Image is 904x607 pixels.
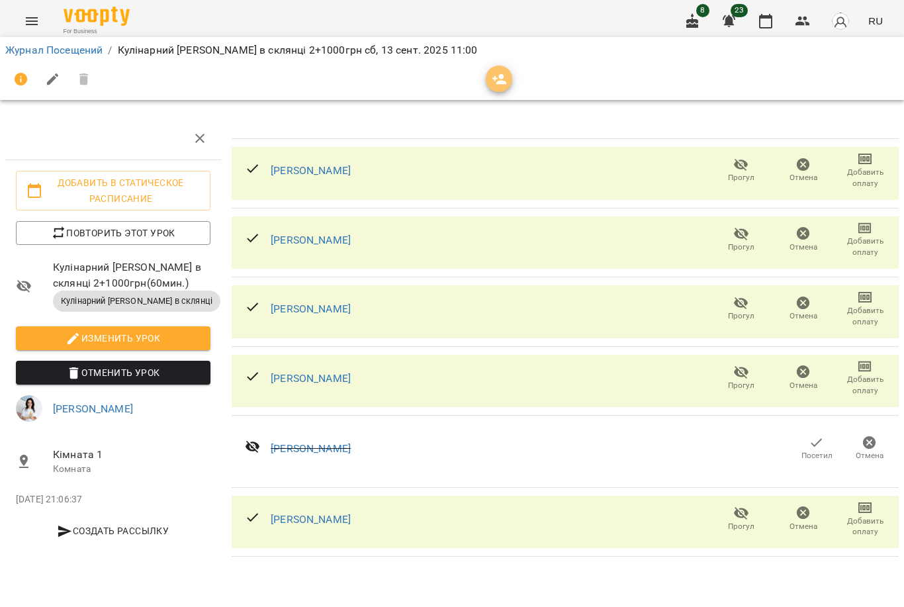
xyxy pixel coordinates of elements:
[16,326,210,350] button: Изменить урок
[710,360,772,397] button: Прогул
[271,372,351,385] a: [PERSON_NAME]
[856,450,883,461] span: Отмена
[53,295,220,307] span: Кулінарний [PERSON_NAME] в склянці
[271,164,351,177] a: [PERSON_NAME]
[772,501,835,538] button: Отмена
[696,4,709,17] span: 8
[790,310,817,322] span: Отмена
[710,501,772,538] button: Прогул
[26,175,200,207] span: Добавить в статическое расписание
[790,242,817,253] span: Отмена
[710,221,772,258] button: Прогул
[842,305,888,328] span: Добавить оплату
[772,221,835,258] button: Отмена
[790,380,817,391] span: Отмена
[790,521,817,532] span: Отмена
[728,310,754,322] span: Прогул
[863,9,888,33] button: RU
[118,42,478,58] p: Кулінарний [PERSON_NAME] в склянці 2+1000грн сб, 13 сент. 2025 11:00
[64,27,130,36] span: For Business
[710,291,772,328] button: Прогул
[728,242,754,253] span: Прогул
[5,42,899,58] nav: breadcrumb
[790,172,817,183] span: Отмена
[843,430,896,467] button: Отмена
[16,493,210,506] p: [DATE] 21:06:37
[16,361,210,385] button: Отменить Урок
[16,5,48,37] button: Menu
[731,4,748,17] span: 23
[271,442,351,455] a: [PERSON_NAME]
[728,380,754,391] span: Прогул
[53,402,133,415] a: [PERSON_NAME]
[842,167,888,189] span: Добавить оплату
[728,521,754,532] span: Прогул
[271,234,351,246] a: [PERSON_NAME]
[271,303,351,315] a: [PERSON_NAME]
[831,12,850,30] img: avatar_s.png
[834,360,896,397] button: Добавить оплату
[834,152,896,189] button: Добавить оплату
[842,374,888,397] span: Добавить оплату
[834,501,896,538] button: Добавить оплату
[868,14,883,28] span: RU
[772,360,835,397] button: Отмена
[26,330,200,346] span: Изменить урок
[16,519,210,543] button: Создать рассылку
[53,447,210,463] span: Кімната 1
[834,221,896,258] button: Добавить оплату
[26,225,200,241] span: Повторить этот урок
[842,236,888,258] span: Добавить оплату
[16,221,210,245] button: Повторить этот урок
[5,44,103,56] a: Журнал Посещений
[728,172,754,183] span: Прогул
[842,516,888,538] span: Добавить оплату
[108,42,112,58] li: /
[21,523,205,539] span: Создать рассылку
[772,291,835,328] button: Отмена
[790,430,843,467] button: Посетил
[772,152,835,189] button: Отмена
[710,152,772,189] button: Прогул
[64,7,130,26] img: Voopty Logo
[16,395,42,422] img: 8a6d30e1977ec309429827344185c081.jpg
[16,171,210,210] button: Добавить в статическое расписание
[801,450,833,461] span: Посетил
[26,365,200,381] span: Отменить Урок
[271,513,351,526] a: [PERSON_NAME]
[834,291,896,328] button: Добавить оплату
[53,463,210,476] p: Комната
[53,259,210,291] span: Кулінарний [PERSON_NAME] в склянці 2+1000грн ( 60 мин. )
